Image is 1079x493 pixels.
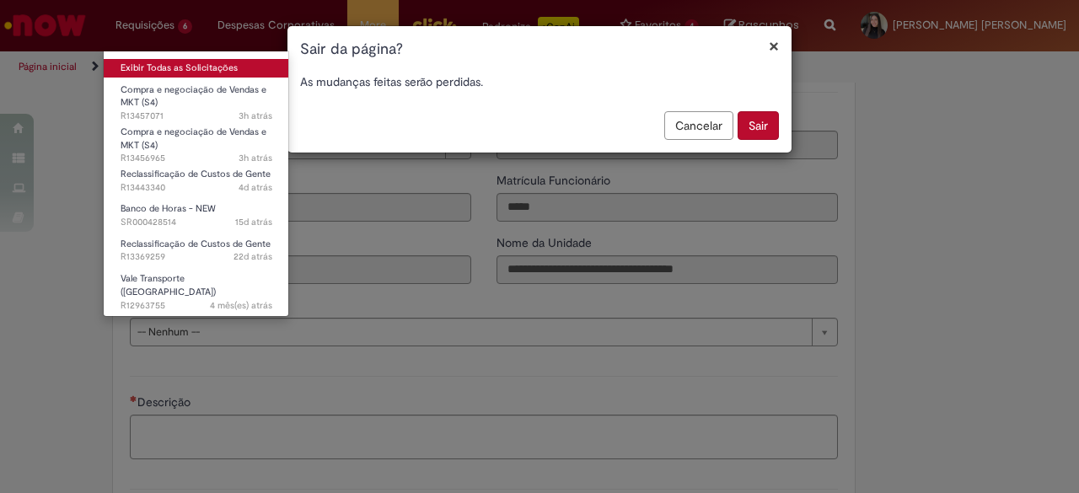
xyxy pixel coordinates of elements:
span: 3h atrás [239,152,272,164]
button: Fechar modal [769,37,779,55]
h1: Sair da página? [300,39,779,61]
time: 28/08/2025 11:17:16 [239,110,272,122]
span: R13457071 [121,110,272,123]
a: Aberto R13443340 : Reclassificação de Custos de Gente [104,165,289,196]
span: R12963755 [121,299,272,313]
a: Aberto R13457071 : Compra e negociação de Vendas e MKT (S4) [104,81,289,117]
span: 22d atrás [234,250,272,263]
span: SR000428514 [121,216,272,229]
a: Aberto R12963755 : Vale Transporte (VT) [104,270,289,306]
time: 25/08/2025 10:21:48 [239,181,272,194]
span: R13443340 [121,181,272,195]
span: R13369259 [121,250,272,264]
time: 28/08/2025 11:04:19 [239,152,272,164]
span: 3h atrás [239,110,272,122]
p: As mudanças feitas serão perdidas. [300,73,779,90]
time: 13/08/2025 18:29:38 [235,216,272,228]
span: Vale Transporte ([GEOGRAPHIC_DATA]) [121,272,216,298]
span: 4d atrás [239,181,272,194]
a: Exibir Todas as Solicitações [104,59,289,78]
time: 22/04/2025 08:47:36 [210,299,272,312]
span: 4 mês(es) atrás [210,299,272,312]
a: Aberto R13456965 : Compra e negociação de Vendas e MKT (S4) [104,123,289,159]
span: Reclassificação de Custos de Gente [121,238,271,250]
span: Reclassificação de Custos de Gente [121,168,271,180]
span: 15d atrás [235,216,272,228]
a: Aberto R13369259 : Reclassificação de Custos de Gente [104,235,289,266]
span: Banco de Horas - NEW [121,202,216,215]
a: Aberto SR000428514 : Banco de Horas - NEW [104,200,289,231]
time: 07/08/2025 11:56:42 [234,250,272,263]
span: Compra e negociação de Vendas e MKT (S4) [121,126,266,152]
ul: Requisições [103,51,289,317]
button: Cancelar [664,111,733,140]
button: Sair [738,111,779,140]
span: Compra e negociação de Vendas e MKT (S4) [121,83,266,110]
span: R13456965 [121,152,272,165]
